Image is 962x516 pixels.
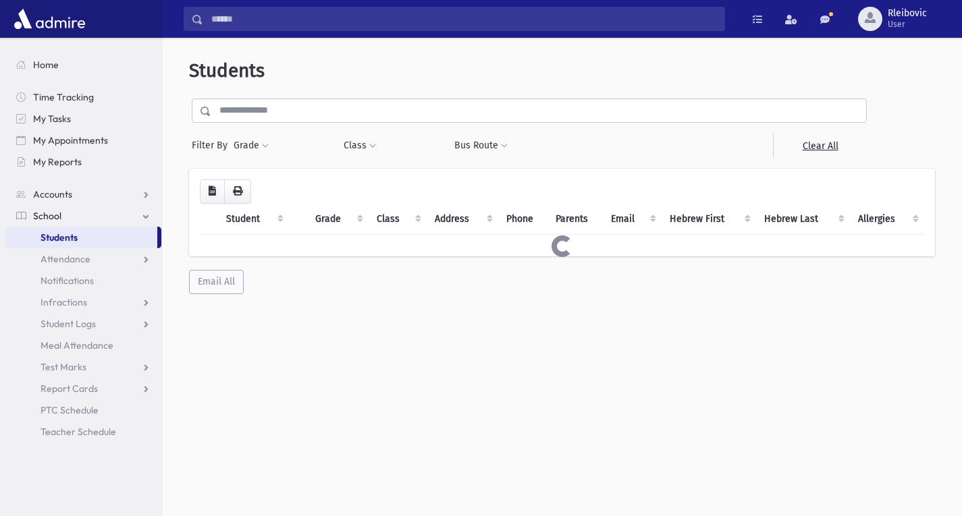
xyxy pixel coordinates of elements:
[5,205,161,227] a: School
[41,404,99,416] span: PTC Schedule
[218,204,289,235] th: Student
[224,179,251,204] button: Print
[5,313,161,335] a: Student Logs
[5,421,161,442] a: Teacher Schedule
[756,204,850,235] th: Hebrew Last
[850,204,924,235] th: Allergies
[603,204,662,235] th: Email
[343,134,377,158] button: Class
[307,204,369,235] th: Grade
[41,275,94,287] span: Notifications
[41,339,113,351] span: Meal Attendance
[498,204,547,235] th: Phone
[33,210,61,222] span: School
[200,179,225,204] button: CSV
[5,291,161,313] a: Infractions
[5,335,161,356] a: Meal Attendance
[5,356,161,378] a: Test Marks
[427,204,498,235] th: Address
[5,108,161,130] a: My Tasks
[773,134,867,158] a: Clear All
[11,5,88,32] img: AdmirePro
[33,156,82,168] span: My Reports
[41,231,78,243] span: Students
[33,113,71,125] span: My Tasks
[369,204,427,235] th: Class
[662,204,756,235] th: Hebrew First
[203,7,724,31] input: Search
[5,399,161,421] a: PTC Schedule
[5,151,161,173] a: My Reports
[192,138,233,152] span: Filter By
[5,54,161,76] a: Home
[888,8,927,19] span: Rleibovic
[33,188,72,200] span: Accounts
[5,248,161,270] a: Attendance
[547,204,603,235] th: Parents
[233,134,269,158] button: Grade
[5,183,161,205] a: Accounts
[41,426,116,438] span: Teacher Schedule
[189,270,244,294] button: Email All
[33,134,108,146] span: My Appointments
[41,296,87,308] span: Infractions
[41,361,86,373] span: Test Marks
[41,382,98,395] span: Report Cards
[41,318,96,330] span: Student Logs
[5,86,161,108] a: Time Tracking
[33,91,94,103] span: Time Tracking
[5,130,161,151] a: My Appointments
[888,19,927,30] span: User
[189,59,265,82] span: Students
[5,227,157,248] a: Students
[5,270,161,291] a: Notifications
[33,59,59,71] span: Home
[5,378,161,399] a: Report Cards
[41,253,90,265] span: Attendance
[454,134,508,158] button: Bus Route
